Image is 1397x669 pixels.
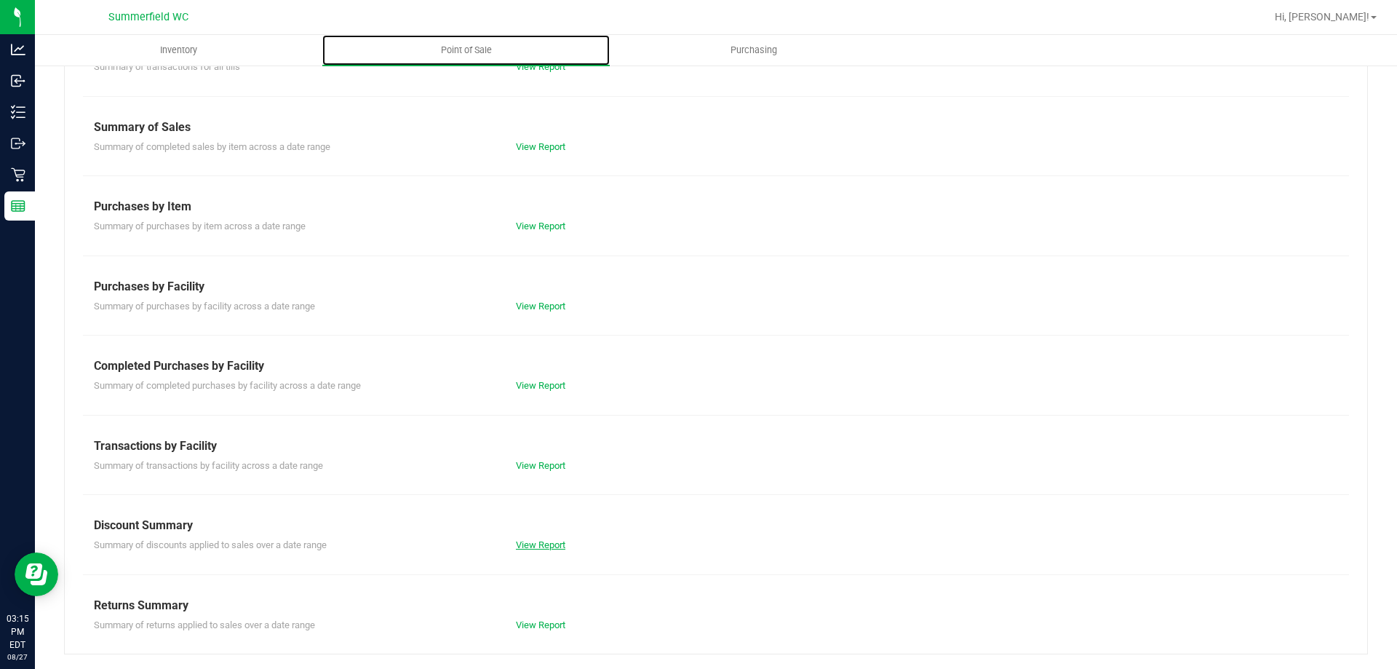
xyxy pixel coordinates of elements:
span: Summary of completed purchases by facility across a date range [94,380,361,391]
a: View Report [516,380,565,391]
inline-svg: Inventory [11,105,25,119]
span: Point of Sale [421,44,512,57]
span: Summary of transactions by facility across a date range [94,460,323,471]
a: View Report [516,539,565,550]
div: Returns Summary [94,597,1338,614]
p: 03:15 PM EDT [7,612,28,652]
div: Discount Summary [94,517,1338,534]
span: Summary of transactions for all tills [94,61,240,72]
a: Inventory [35,35,322,66]
a: View Report [516,141,565,152]
a: View Report [516,619,565,630]
inline-svg: Retail [11,167,25,182]
span: Purchasing [711,44,797,57]
span: Summary of completed sales by item across a date range [94,141,330,152]
span: Summary of purchases by facility across a date range [94,301,315,312]
div: Purchases by Facility [94,278,1338,296]
div: Transactions by Facility [94,438,1338,455]
inline-svg: Analytics [11,42,25,57]
span: Summerfield WC [108,11,188,23]
span: Inventory [140,44,217,57]
a: View Report [516,460,565,471]
inline-svg: Inbound [11,74,25,88]
inline-svg: Outbound [11,136,25,151]
div: Completed Purchases by Facility [94,357,1338,375]
iframe: Resource center [15,553,58,596]
a: Point of Sale [322,35,610,66]
inline-svg: Reports [11,199,25,213]
span: Summary of purchases by item across a date range [94,221,306,231]
span: Summary of discounts applied to sales over a date range [94,539,327,550]
div: Purchases by Item [94,198,1338,215]
a: Purchasing [610,35,897,66]
span: Summary of returns applied to sales over a date range [94,619,315,630]
span: Hi, [PERSON_NAME]! [1275,11,1369,23]
p: 08/27 [7,652,28,662]
a: View Report [516,61,565,72]
a: View Report [516,221,565,231]
div: Summary of Sales [94,119,1338,136]
a: View Report [516,301,565,312]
